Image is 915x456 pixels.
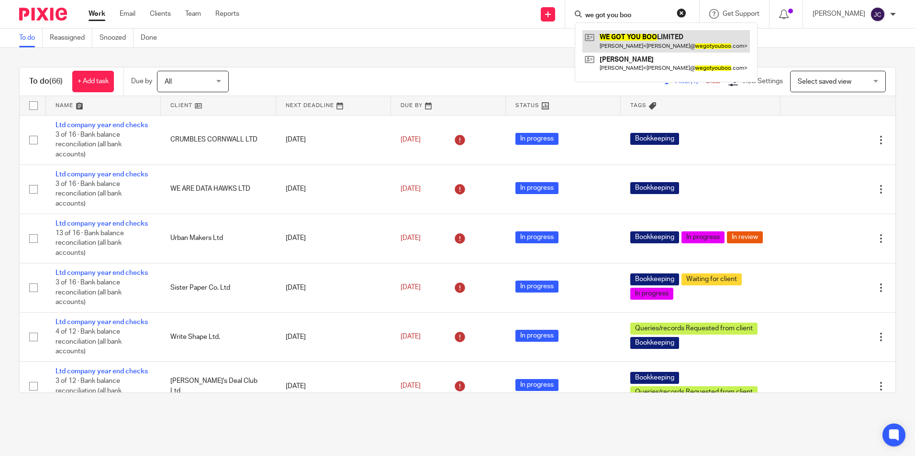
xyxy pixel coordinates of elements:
a: Ltd company year end checks [56,122,148,129]
span: Bookkeeping [630,372,679,384]
span: All [165,78,172,85]
a: Clients [150,9,171,19]
td: [DATE] [276,115,391,164]
span: (66) [49,77,63,85]
span: In progress [515,231,558,243]
td: [DATE] [276,214,391,263]
span: View Settings [742,78,783,85]
img: svg%3E [870,7,885,22]
span: In progress [515,379,558,391]
td: [PERSON_NAME]'s Deal Club Ltd [161,361,276,411]
a: Email [120,9,135,19]
a: Ltd company year end checks [56,319,148,326]
a: + Add task [72,71,114,92]
a: Reports [215,9,239,19]
span: Bookkeeping [630,337,679,349]
span: In progress [515,182,558,194]
a: Reassigned [50,29,92,47]
span: 3 of 12 · Bank balance reconciliation (all bank accounts) [56,378,122,404]
p: Due by [131,76,152,86]
span: 4 of 12 · Bank balance reconciliation (all bank accounts) [56,328,122,355]
span: In progress [630,288,673,300]
span: In progress [515,133,558,145]
td: CRUMBLES CORNWALL LTD [161,115,276,164]
p: [PERSON_NAME] [813,9,865,19]
span: Get Support [723,11,759,17]
span: In review [727,231,763,243]
a: Snoozed [100,29,134,47]
span: Bookkeeping [630,231,679,243]
a: Work [89,9,105,19]
span: Queries/records Requested from client [630,323,758,335]
img: Pixie [19,8,67,21]
button: Clear [677,8,686,18]
a: Ltd company year end checks [56,171,148,178]
td: Sister Paper Co. Ltd [161,263,276,312]
td: Write Shape Ltd. [161,312,276,361]
a: Done [141,29,164,47]
a: Ltd company year end checks [56,220,148,227]
input: Search [584,11,670,20]
a: Team [185,9,201,19]
span: 3 of 16 · Bank balance reconciliation (all bank accounts) [56,279,122,305]
h1: To do [29,76,63,87]
span: [DATE] [401,235,421,241]
span: [DATE] [401,136,421,143]
span: Bookkeeping [630,273,679,285]
td: [DATE] [276,361,391,411]
td: WE ARE DATA HAWKS LTD [161,164,276,214]
span: In progress [515,330,558,342]
td: [DATE] [276,263,391,312]
a: Ltd company year end checks [56,368,148,375]
a: To do [19,29,43,47]
span: 3 of 16 · Bank balance reconciliation (all bank accounts) [56,181,122,207]
span: In progress [515,281,558,293]
span: 3 of 16 · Bank balance reconciliation (all bank accounts) [56,131,122,158]
span: 13 of 16 · Bank balance reconciliation (all bank accounts) [56,230,124,256]
span: Bookkeeping [630,133,679,145]
span: Bookkeeping [630,182,679,194]
span: [DATE] [401,383,421,390]
span: [DATE] [401,185,421,192]
td: Urban Makers Ltd [161,214,276,263]
span: In progress [681,231,725,243]
span: Waiting for client [681,273,742,285]
span: Queries/records Requested from client [630,386,758,398]
span: [DATE] [401,334,421,340]
span: Select saved view [798,78,851,85]
span: [DATE] [401,284,421,291]
td: [DATE] [276,312,391,361]
a: Ltd company year end checks [56,270,148,276]
span: Tags [630,103,647,108]
td: [DATE] [276,164,391,214]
